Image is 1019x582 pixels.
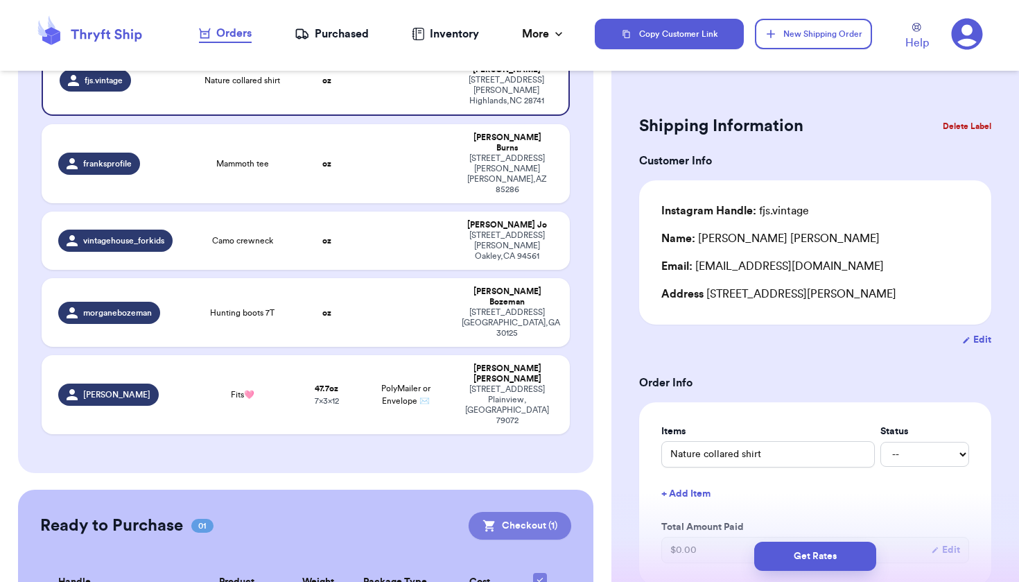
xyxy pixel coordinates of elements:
span: Instagram Handle: [661,205,756,216]
button: Edit [962,333,991,347]
div: [STREET_ADDRESS] [GEOGRAPHIC_DATA] , GA 30125 [462,307,552,339]
button: Copy Customer Link [595,19,744,49]
span: vintagehouse_forkids [83,235,164,246]
label: Items [661,425,875,438]
div: [PERSON_NAME] Bozeman [462,286,552,307]
span: Email: [661,261,693,272]
span: [PERSON_NAME] [83,389,150,400]
span: fjs.vintage [85,75,123,86]
label: Total Amount Paid [661,520,969,534]
div: fjs.vintage [661,203,809,219]
span: morganebozeman [83,307,152,318]
span: Nature collared shirt [204,75,280,86]
strong: oz [322,237,331,245]
span: Name: [661,233,695,244]
span: Mammoth tee [216,158,269,169]
strong: oz [322,76,331,85]
div: [STREET_ADDRESS][PERSON_NAME] Oakley , CA 94561 [462,230,552,262]
span: PolyMailer or Envelope ✉️ [381,384,430,405]
span: Camo crewneck [212,235,273,246]
strong: oz [322,309,331,317]
div: Orders [199,25,252,42]
button: Checkout (1) [469,512,571,540]
h3: Customer Info [639,153,991,169]
div: [PERSON_NAME] Jo [462,220,552,230]
label: Status [880,425,969,438]
div: [PERSON_NAME] [PERSON_NAME] [462,363,552,384]
a: Purchased [295,26,369,42]
div: [PERSON_NAME] [PERSON_NAME] [661,230,880,247]
div: [PERSON_NAME] Burns [462,132,552,153]
div: More [522,26,566,42]
div: [STREET_ADDRESS][PERSON_NAME] [661,286,969,302]
button: + Add Item [656,479,975,509]
span: 01 [191,519,214,533]
span: Address [661,289,704,300]
a: Help [905,23,929,51]
div: [STREET_ADDRESS] Plainview , [GEOGRAPHIC_DATA] 79072 [462,384,552,426]
span: 7 x 3 x 12 [315,397,339,405]
h3: Order Info [639,375,991,391]
a: Inventory [412,26,479,42]
span: Help [905,35,929,51]
button: Get Rates [754,542,876,571]
div: [STREET_ADDRESS][PERSON_NAME] Highlands , NC 28741 [462,75,551,106]
strong: oz [322,160,331,168]
span: franksprofile [83,158,132,169]
h2: Shipping Information [639,115,803,137]
span: Fits🩷 [231,389,254,400]
a: Orders [199,25,252,43]
div: [EMAIL_ADDRESS][DOMAIN_NAME] [661,258,969,275]
span: Hunting boots 7T [210,307,275,318]
div: [STREET_ADDRESS][PERSON_NAME] [PERSON_NAME] , AZ 85286 [462,153,552,195]
button: New Shipping Order [755,19,871,49]
h2: Ready to Purchase [40,515,183,537]
button: Delete Label [937,111,997,142]
strong: 47.7 oz [315,384,338,393]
